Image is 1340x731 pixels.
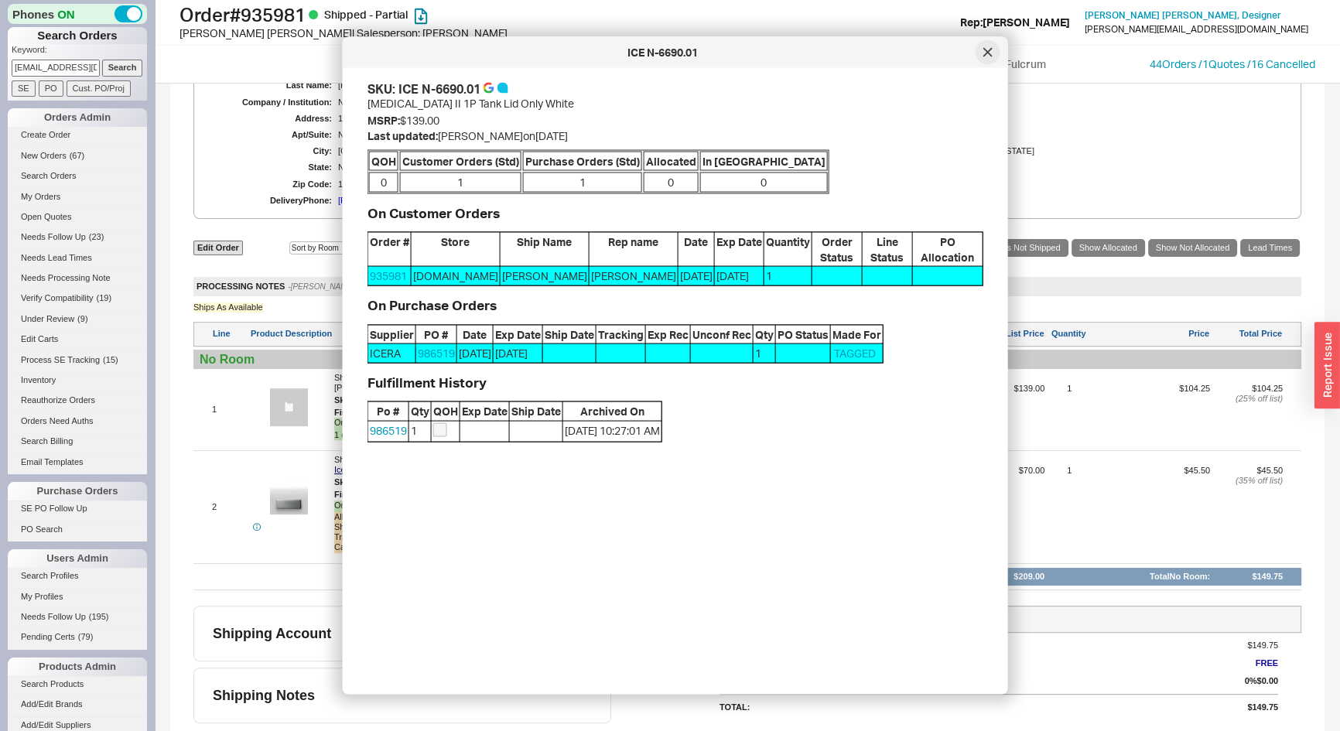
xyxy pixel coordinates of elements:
[1014,572,1044,582] div: $209.00
[197,282,285,292] span: PROCESSING NOTES
[57,6,75,22] span: ON
[418,347,455,360] a: 986519
[334,418,644,429] div: Ordered 1 of Ship Method:
[720,702,1208,712] div: Total:
[563,402,661,421] span: Archived On
[21,632,75,641] span: Pending Certs
[21,293,94,302] span: Verify Compatibility
[523,173,642,193] span: 1
[216,179,332,190] div: Zip Code:
[8,229,147,245] a: Needs Follow Up(23)
[8,209,147,225] a: Open Quotes
[898,146,1279,156] div: [GEOGRAPHIC_DATA][US_STATE]
[898,80,1279,91] div: [PERSON_NAME]
[334,408,644,418] div: White
[715,233,764,266] span: Exp Date
[8,521,147,538] a: PO Search
[494,344,542,363] span: [DATE]
[200,352,1295,367] div: No Room
[216,196,332,206] div: Delivery Phone:
[8,568,147,584] a: Search Profiles
[8,629,147,645] a: Pending Certs(79)
[334,542,430,552] span: Carrier Status:
[21,355,100,364] span: Process SE Tracking
[8,658,147,676] div: Products Admin
[103,355,118,364] span: ( 15 )
[8,413,147,429] a: Orders Need Auths
[216,146,332,156] div: City:
[212,502,247,512] div: 2
[1256,658,1278,668] span: FREE
[8,290,147,306] a: Verify Compatibility(19)
[21,314,74,323] span: Under Review
[350,45,976,60] div: ICE N-6690.01
[212,405,247,415] div: 1
[8,549,147,568] div: Users Admin
[288,282,418,292] div: - [PERSON_NAME] on [DATE] 1:08 PM
[1256,466,1283,475] span: $45.50
[70,151,85,160] span: ( 67 )
[691,325,753,343] span: Unconf Rec
[21,151,67,160] span: New Orders
[597,325,645,343] span: Tracking
[501,233,589,266] span: Ship Name
[367,80,395,97] span: SKU:
[89,232,104,241] span: ( 23 )
[216,97,332,108] div: Company / Institution:
[8,482,147,500] div: Purchase Orders
[8,609,147,625] a: Needs Follow Up(195)
[8,4,147,24] div: Phones
[1256,676,1278,686] span: $0.00
[369,173,398,193] span: 0
[367,114,400,127] span: MSRP:
[338,114,719,124] div: 17 Scooter Ln
[270,388,308,426] img: no_photo
[369,151,398,171] span: QOH
[179,26,674,41] div: [PERSON_NAME] [PERSON_NAME] | Salesperson: [PERSON_NAME]
[334,383,539,393] span: [PERSON_NAME][MEDICAL_DATA] 1P Tank Lid Only
[8,168,147,184] a: Search Orders
[367,97,574,110] span: [MEDICAL_DATA] II 1P Tank Lid Only White
[334,512,644,522] div: Allocated
[460,402,509,421] span: Exp Date
[338,97,719,108] div: N/A
[1240,239,1300,257] a: Lead Times
[193,302,263,313] div: Ships As Available
[334,395,353,405] span: Sku:
[913,233,983,266] span: PO Allocation
[700,151,828,171] span: In [GEOGRAPHIC_DATA]
[8,27,147,44] h1: Search Orders
[1072,239,1145,257] a: Show Allocated
[432,402,460,421] span: QOH
[334,455,402,464] span: Show more info ∨
[97,293,112,302] span: ( 19 )
[959,239,1068,257] a: Show Items Not Shipped
[67,80,131,97] input: Cust. PO/Proj
[1179,384,1210,393] span: $104.25
[1247,702,1278,712] span: $149.75
[1212,329,1282,339] div: Total Price
[644,173,699,193] span: 0
[102,60,143,76] input: Search
[831,325,883,343] span: Made For
[398,80,480,97] div: ICE N-6690.01
[1148,239,1237,257] a: Show Not Allocated
[1184,466,1210,475] span: $45.50
[193,241,243,255] a: Edit Order
[1252,384,1283,393] span: $104.25
[1213,394,1283,404] div: ( 25 % off list)
[412,267,500,285] span: [DOMAIN_NAME]
[409,421,431,442] span: 1
[334,490,644,500] div: [PERSON_NAME]
[863,233,912,266] span: Line Status
[8,250,147,266] a: Needs Lead Times
[213,329,248,339] div: Line
[338,146,719,156] div: [GEOGRAPHIC_DATA]
[400,114,439,127] span: $139.00
[12,80,36,97] input: SE
[898,179,1279,190] div: 11050
[8,500,147,517] a: SE PO Follow Up
[338,162,719,173] div: NY
[980,384,1045,446] span: $139.00
[979,329,1044,339] div: List Price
